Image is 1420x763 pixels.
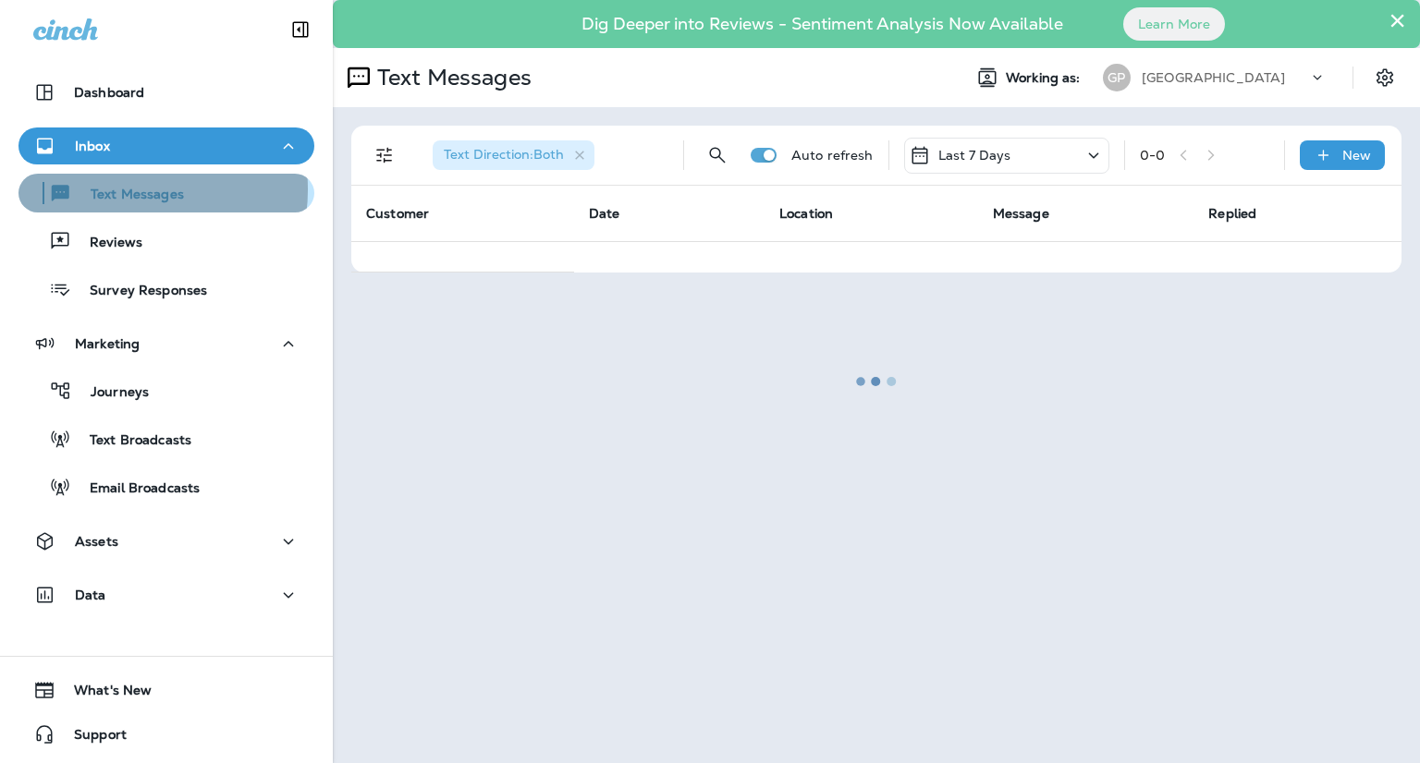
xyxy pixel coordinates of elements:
p: Text Messages [72,187,184,204]
button: Reviews [18,222,314,260]
span: What's New [55,683,152,705]
p: Assets [75,534,118,549]
p: Survey Responses [71,283,207,300]
button: Text Broadcasts [18,419,314,458]
button: Marketing [18,325,314,362]
span: Support [55,727,127,749]
p: Email Broadcasts [71,480,200,498]
p: Inbox [75,139,110,153]
p: New [1342,148,1371,163]
button: What's New [18,672,314,708]
p: Reviews [71,235,142,252]
button: Dashboard [18,74,314,111]
button: Assets [18,523,314,560]
button: Inbox [18,127,314,164]
button: Email Broadcasts [18,467,314,506]
button: Text Messages [18,174,314,212]
p: Marketing [75,336,140,351]
p: Data [75,587,106,602]
button: Data [18,576,314,613]
p: Text Broadcasts [71,432,191,450]
button: Support [18,716,314,753]
button: Journeys [18,371,314,410]
p: Dashboard [74,85,144,100]
p: Journeys [72,384,149,402]
button: Collapse Sidebar [275,11,326,48]
button: Survey Responses [18,270,314,309]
